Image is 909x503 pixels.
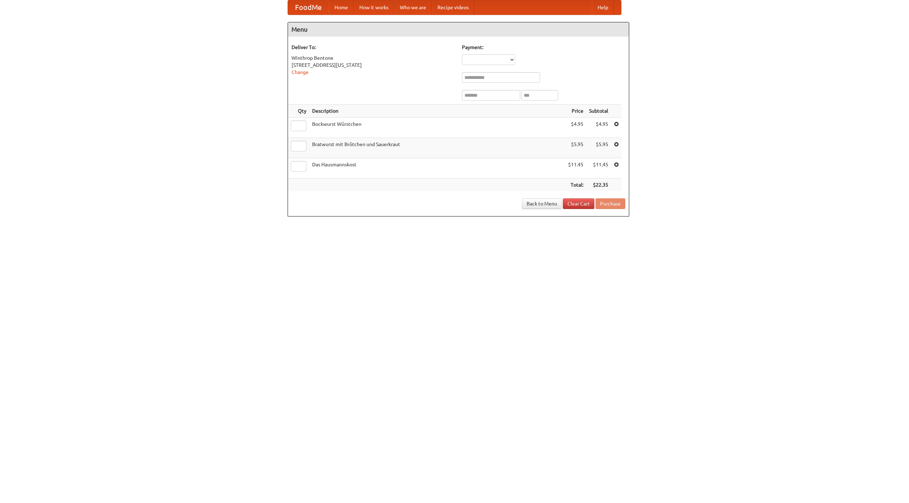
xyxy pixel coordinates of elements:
[565,138,586,158] td: $5.95
[592,0,614,15] a: Help
[586,178,611,192] th: $22.35
[565,158,586,178] td: $11.45
[586,158,611,178] td: $11.45
[292,69,309,75] a: Change
[292,61,455,69] div: [STREET_ADDRESS][US_STATE]
[288,22,629,37] h4: Menu
[288,105,309,118] th: Qty
[586,118,611,138] td: $4.95
[309,105,565,118] th: Description
[522,198,562,209] a: Back to Menu
[309,158,565,178] td: Das Hausmannskost
[563,198,594,209] a: Clear Cart
[586,138,611,158] td: $5.95
[565,105,586,118] th: Price
[432,0,474,15] a: Recipe videos
[595,198,625,209] button: Purchase
[586,105,611,118] th: Subtotal
[462,44,625,51] h5: Payment:
[565,178,586,192] th: Total:
[309,138,565,158] td: Bratwurst mit Brötchen und Sauerkraut
[329,0,354,15] a: Home
[565,118,586,138] td: $4.95
[292,44,455,51] h5: Deliver To:
[309,118,565,138] td: Bockwurst Würstchen
[292,54,455,61] div: Winthrop Bentone
[354,0,394,15] a: How it works
[288,0,329,15] a: FoodMe
[394,0,432,15] a: Who we are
